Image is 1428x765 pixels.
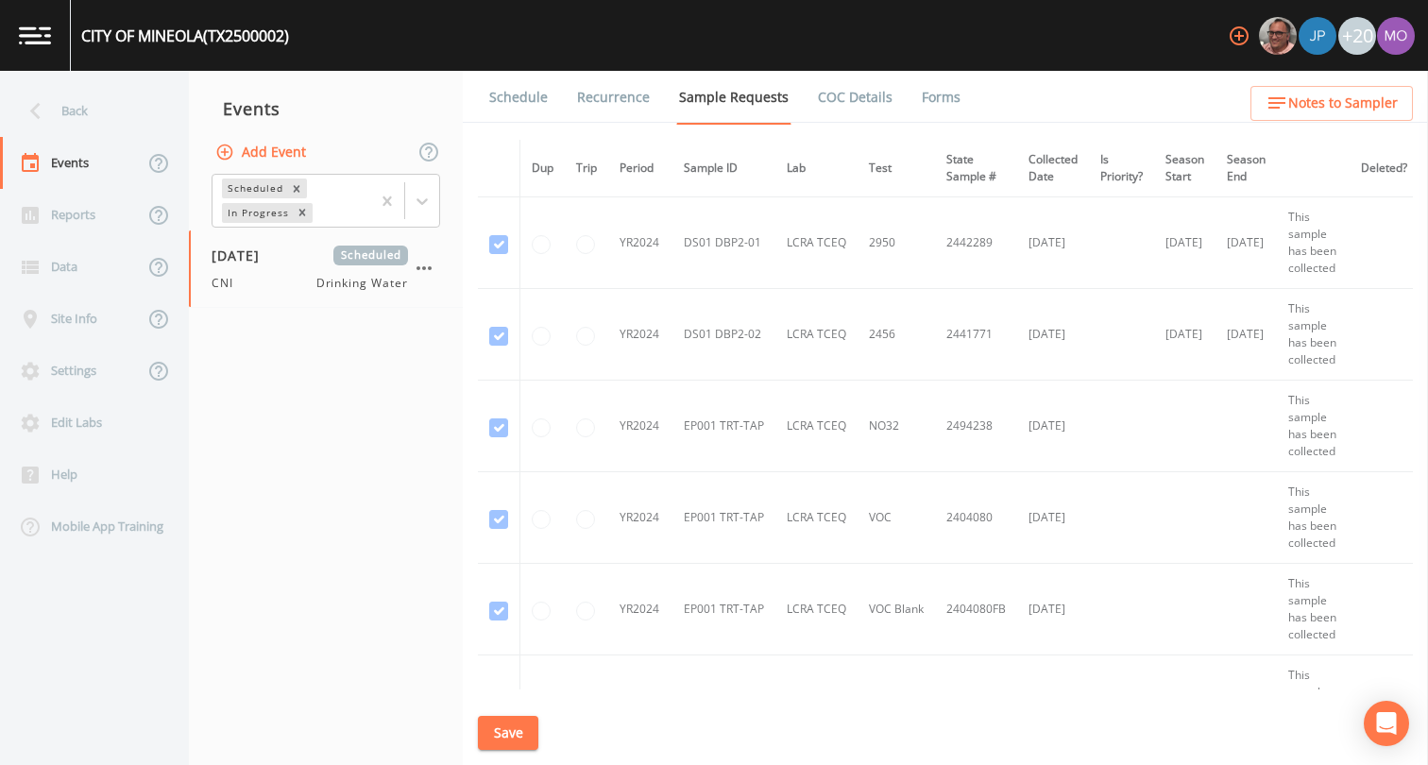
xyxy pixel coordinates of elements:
th: Lab [775,140,858,197]
th: Sample ID [672,140,775,197]
td: 2442289 [935,197,1017,289]
th: Collected Date [1017,140,1089,197]
button: Notes to Sampler [1250,86,1413,121]
td: LCRA TCEQ [775,472,858,564]
td: [DATE] [1017,655,1089,747]
a: Forms [919,71,963,124]
td: [DATE] [1017,381,1089,472]
td: YR2024 [608,472,672,564]
td: 2404080 [935,472,1017,564]
img: e2d790fa78825a4bb76dcb6ab311d44c [1259,17,1297,55]
td: This sample has been collected [1277,197,1350,289]
td: LCRA TCEQ [775,289,858,381]
div: Open Intercom Messenger [1364,701,1409,746]
td: YR2024 [608,197,672,289]
td: 2441771 [935,289,1017,381]
td: This sample has been collected [1277,289,1350,381]
th: Trip [565,140,608,197]
td: 2950 [858,197,935,289]
span: CNI [212,275,245,292]
td: [DATE] [1017,472,1089,564]
th: Period [608,140,672,197]
td: This sample has been collected [1277,472,1350,564]
a: COC Details [815,71,895,124]
a: Sample Requests [676,71,791,125]
td: VOC [858,472,935,564]
td: VOC Blank [858,564,935,655]
div: CITY OF MINEOLA (TX2500002) [81,25,289,47]
td: DS01 DBP2-02 [672,289,775,381]
td: This sample has been collected [1277,564,1350,655]
div: Remove Scheduled [286,178,307,198]
td: EP001 TRT-TAP [672,381,775,472]
th: State Sample # [935,140,1017,197]
th: Dup [520,140,566,197]
td: This sample has been collected [1277,655,1350,747]
td: YR2024 [608,564,672,655]
td: YR2024 [608,381,672,472]
td: 2494238 [935,381,1017,472]
td: [DATE] [1017,289,1089,381]
td: 2456 [858,289,935,381]
td: 2404080FB [935,564,1017,655]
div: Mike Franklin [1258,17,1298,55]
td: LCRA TCEQ [775,381,858,472]
td: YR2024 [608,289,672,381]
div: +20 [1338,17,1376,55]
td: [DATE] [1215,197,1277,289]
th: Is Priority? [1089,140,1154,197]
div: In Progress [222,203,292,223]
span: [DATE] [212,246,273,265]
span: Notes to Sampler [1288,92,1398,115]
button: Add Event [212,135,314,170]
a: Schedule [486,71,551,124]
td: EP001 TRT-TAP [672,564,775,655]
td: LCRA TCEQ [775,564,858,655]
td: NO32 [858,381,935,472]
td: DS01 DBP2-01 [672,197,775,289]
div: Remove In Progress [292,203,313,223]
a: [DATE]ScheduledCNIDrinking Water [189,230,463,308]
span: Scheduled [333,246,408,265]
td: EP002 TRT-TAP [672,655,775,747]
td: [DATE] [1215,289,1277,381]
td: LCRA TCEQ [775,197,858,289]
td: [DATE] [1017,564,1089,655]
td: This sample has been collected [1277,381,1350,472]
img: 41241ef155101aa6d92a04480b0d0000 [1299,17,1336,55]
div: Joshua gere Paul [1298,17,1337,55]
td: LCRA TCEQ [775,655,858,747]
button: Save [478,716,538,751]
a: Recurrence [574,71,653,124]
td: NO32 [858,655,935,747]
td: YR2024 [608,655,672,747]
td: 2494429 [935,655,1017,747]
th: Deleted? [1350,140,1419,197]
td: [DATE] [1154,197,1215,289]
td: [DATE] [1154,289,1215,381]
th: Season End [1215,140,1277,197]
div: Scheduled [222,178,286,198]
img: 4e251478aba98ce068fb7eae8f78b90c [1377,17,1415,55]
td: EP001 TRT-TAP [672,472,775,564]
th: Season Start [1154,140,1215,197]
span: Drinking Water [316,275,408,292]
th: Test [858,140,935,197]
td: [DATE] [1017,197,1089,289]
div: Events [189,85,463,132]
img: logo [19,26,51,44]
